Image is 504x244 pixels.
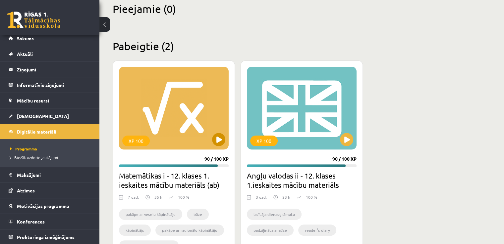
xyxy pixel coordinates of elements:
[17,113,69,119] span: [DEMOGRAPHIC_DATA]
[9,167,91,183] a: Maksājumi
[17,234,75,240] span: Proktoringa izmēģinājums
[9,77,91,93] a: Informatīvie ziņojumi
[9,198,91,214] a: Motivācijas programma
[17,98,49,103] span: Mācību resursi
[119,224,151,236] li: kāpinātājs
[10,155,58,160] span: Biežāk uzdotie jautājumi
[7,12,60,28] a: Rīgas 1. Tālmācības vidusskola
[256,194,267,204] div: 3 uzd.
[17,35,34,41] span: Sākums
[247,224,294,236] li: padziļināta analīze
[17,51,33,57] span: Aktuāli
[9,31,91,46] a: Sākums
[119,209,182,220] li: pakāpe ar veselu kāpinātāju
[178,194,189,200] p: 100 %
[306,194,317,200] p: 100 %
[282,194,290,200] p: 23 h
[9,124,91,139] a: Digitālie materiāli
[9,214,91,229] a: Konferences
[119,171,229,189] h2: Matemātikas i - 12. klases 1. ieskaites mācību materiāls (ab)
[298,224,336,236] li: reader’s diary
[113,2,491,15] h2: Pieejamie (0)
[10,154,93,160] a: Biežāk uzdotie jautājumi
[17,129,56,135] span: Digitālie materiāli
[154,194,162,200] p: 35 h
[113,40,491,53] h2: Pabeigtie (2)
[9,62,91,77] a: Ziņojumi
[155,224,224,236] li: pakāpe ar racionālu kāpinātāju
[17,77,91,93] legend: Informatīvie ziņojumi
[17,167,91,183] legend: Maksājumi
[17,62,91,77] legend: Ziņojumi
[10,146,37,151] span: Programma
[9,183,91,198] a: Atzīmes
[9,46,91,61] a: Aktuāli
[10,146,93,152] a: Programma
[17,219,45,224] span: Konferences
[247,171,357,189] h2: Angļu valodas ii - 12. klases 1.ieskaites mācību materiāls
[247,209,302,220] li: lasītāja dienasgrāmata
[250,136,278,146] div: XP 100
[9,108,91,124] a: [DEMOGRAPHIC_DATA]
[122,136,150,146] div: XP 100
[17,187,35,193] span: Atzīmes
[17,203,69,209] span: Motivācijas programma
[128,194,139,204] div: 7 uzd.
[187,209,209,220] li: bāze
[9,93,91,108] a: Mācību resursi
